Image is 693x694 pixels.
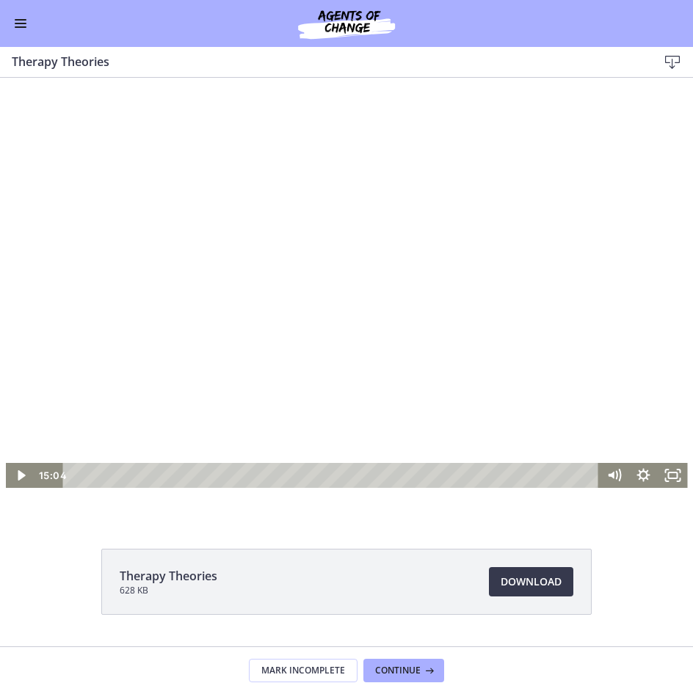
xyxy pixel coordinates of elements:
[120,567,217,585] span: Therapy Theories
[6,385,35,410] button: Play Video
[261,665,345,676] span: Mark Incomplete
[258,6,435,41] img: Agents of Change
[363,659,444,682] button: Continue
[12,53,634,70] h3: Therapy Theories
[600,385,629,410] button: Mute
[489,567,573,596] a: Download
[629,385,658,410] button: Show settings menu
[249,659,358,682] button: Mark Incomplete
[12,15,29,32] button: Enable menu
[120,585,217,596] span: 628 KB
[375,665,421,676] span: Continue
[658,385,688,410] button: Fullscreen
[501,573,562,591] span: Download
[74,385,592,410] div: Playbar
